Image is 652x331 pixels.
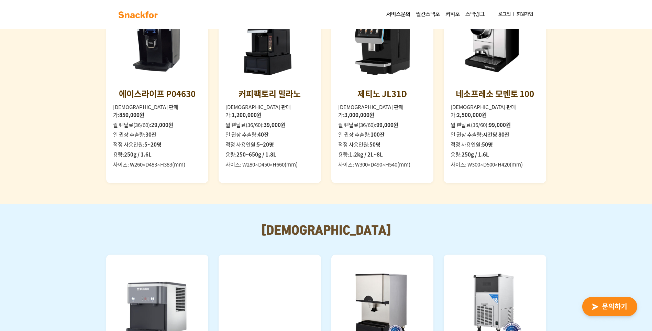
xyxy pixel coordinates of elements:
strong: 850,000원 [119,111,144,119]
li: 용량: [338,151,427,159]
strong: 50명 [369,140,380,148]
strong: 29,000원 [151,121,173,129]
strong: 3,000,000원 [344,111,374,119]
div: 커피팩토리 밀라노 [239,87,301,100]
span: 홈 [22,228,26,234]
li: [DEMOGRAPHIC_DATA] 판매가: [113,103,202,119]
strong: 50명 [482,140,493,148]
span: 설정 [106,228,114,234]
h2: [DEMOGRAPHIC_DATA] [106,224,546,237]
a: 커피포 [443,8,463,21]
li: 용량: [225,151,314,159]
strong: 30잔 [145,130,156,138]
strong: 39,000원 [264,121,286,129]
li: 사이즈: W260×D483×H383(mm) [113,161,202,169]
a: 스낵링크 [463,8,487,21]
li: 적정 사용인원: [225,141,314,149]
strong: 250g / 1.6L [462,150,489,158]
li: [DEMOGRAPHIC_DATA] 판매가: [225,103,314,119]
strong: 1.2kg / 2L~8L [349,150,383,158]
img: background-main-color.svg [117,9,160,20]
li: 용량: [113,151,202,159]
li: 일 권장 추출량: [451,131,539,139]
li: 월 렌탈료(36/60): [451,121,539,129]
strong: 99,000원 [489,121,511,129]
strong: 99,000원 [376,121,398,129]
strong: 40잔 [258,130,269,138]
li: 사이즈: W280×D450×H660(mm) [225,161,314,169]
li: 적정 사용인원: [113,141,202,149]
li: 월 렌탈료(36/60): [225,121,314,129]
strong: 100잔 [371,130,385,138]
div: 에이스라이프 P04630 [119,87,196,100]
a: 홈 [2,218,45,235]
div: 네소프레소 모멘토 100 [456,87,534,100]
strong: 5~20명 [257,140,274,148]
a: 설정 [89,218,132,235]
li: 일 권장 추출량: [225,131,314,139]
li: [DEMOGRAPHIC_DATA] 판매가: [338,103,427,119]
a: 로그인 [496,8,513,21]
a: 대화 [45,218,89,235]
a: 회원가입 [514,8,536,21]
strong: 1,200,000원 [232,111,262,119]
li: 용량: [451,151,539,159]
a: 월간스낵포 [413,8,443,21]
span: 대화 [63,229,71,234]
li: 월 렌탈료(36/60): [338,121,427,129]
strong: 250g / 1.6L [124,150,152,158]
li: 월 렌탈료(36/60): [113,121,202,129]
strong: 5~20명 [144,140,162,148]
li: 사이즈: W300×D500×H420(mm) [451,161,539,169]
strong: 250~650g / 1.8L [236,150,276,158]
li: 사이즈: W300×D490×H540(mm) [338,161,427,169]
li: 일 권장 추출량: [338,131,427,139]
li: [DEMOGRAPHIC_DATA] 판매가: [451,103,539,119]
a: 서비스문의 [384,8,413,21]
strong: 시간당 80잔 [483,130,509,138]
li: 일 권장 추출량: [113,131,202,139]
strong: 2,500,000원 [457,111,487,119]
div: 제티노 JL31D [357,87,407,100]
li: 적정 사용인원: [338,141,427,149]
li: 적정 사용인원: [451,141,539,149]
